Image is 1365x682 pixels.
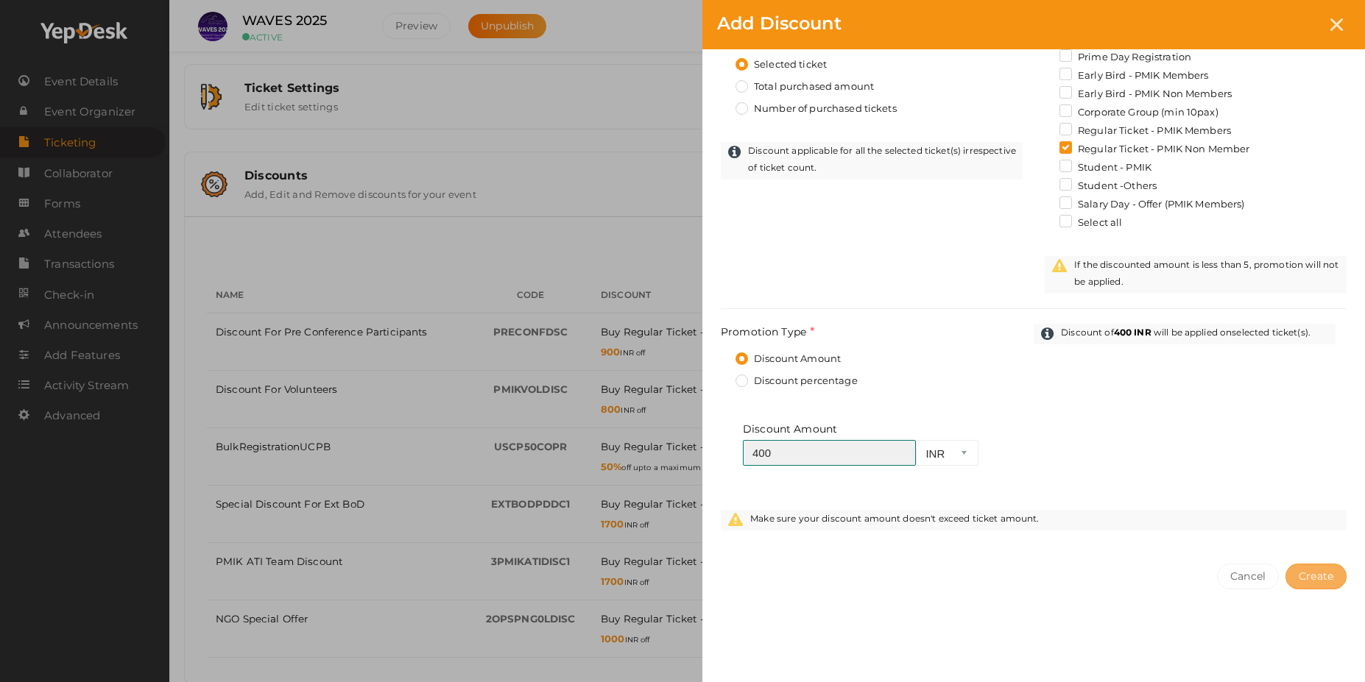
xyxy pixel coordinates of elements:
[1217,564,1279,589] button: Cancel
[736,102,897,116] label: Number of purchased tickets
[1059,50,1191,65] label: Prime Day Registration
[1059,105,1218,120] label: Corporate Group (min 10pax)
[1059,160,1151,175] label: Student - PMIK
[1285,564,1347,589] button: Create
[717,13,842,34] span: Discount
[743,440,916,466] input: Discount Amount
[1059,179,1157,193] label: Student -Others
[736,79,874,94] label: Total purchased amount
[1059,124,1231,138] label: Regular Ticket - PMIK Members
[743,422,837,436] label: Discount Amount
[1114,327,1154,338] span: 400 INR
[750,510,1039,527] label: Make sure your discount amount doesn't exceed ticket amount.
[1059,68,1209,83] label: Early Bird - PMIK Members
[717,13,754,34] span: Add
[1059,216,1122,230] label: Select all
[1059,142,1249,157] label: Regular Ticket - PMIK Non Member
[1059,87,1232,102] label: Early Bird - PMIK Non Members
[736,374,858,388] label: Discount percentage
[1232,327,1311,338] span: selected ticket(s).
[1059,197,1245,212] label: Salary Day - Offer (PMIK Members)
[1074,256,1347,290] label: If the discounted amount is less than 5, promotion will not be applied.
[748,142,1023,176] label: Discount applicable for all the selected ticket(s) irrespective of ticket count.
[736,57,827,72] label: Selected ticket
[1299,569,1333,583] span: Create
[721,324,814,341] label: Promotion Type
[736,352,841,366] label: Discount Amount
[1061,324,1311,341] label: Discount of will be applied on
